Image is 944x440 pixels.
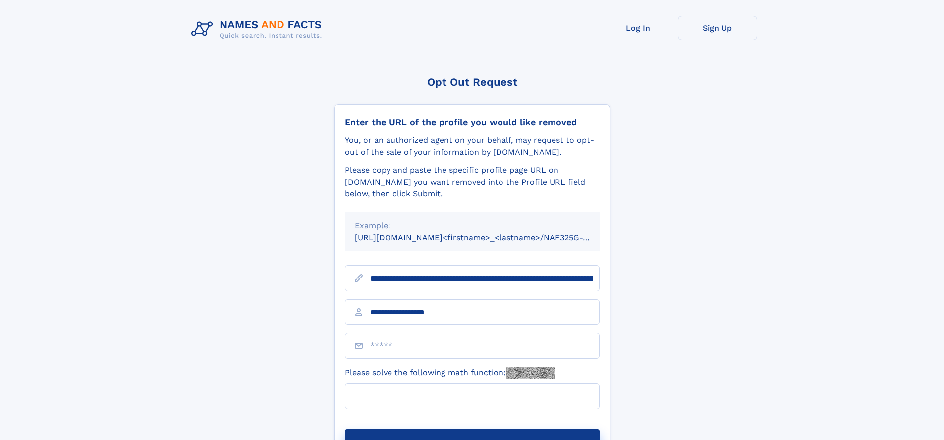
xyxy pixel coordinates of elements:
[345,164,600,200] div: Please copy and paste the specific profile page URL on [DOMAIN_NAME] you want removed into the Pr...
[355,233,618,242] small: [URL][DOMAIN_NAME]<firstname>_<lastname>/NAF325G-xxxxxxxx
[345,134,600,158] div: You, or an authorized agent on your behalf, may request to opt-out of the sale of your informatio...
[599,16,678,40] a: Log In
[355,220,590,232] div: Example:
[345,367,555,379] label: Please solve the following math function:
[345,117,600,127] div: Enter the URL of the profile you would like removed
[187,16,330,43] img: Logo Names and Facts
[334,76,610,88] div: Opt Out Request
[678,16,757,40] a: Sign Up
